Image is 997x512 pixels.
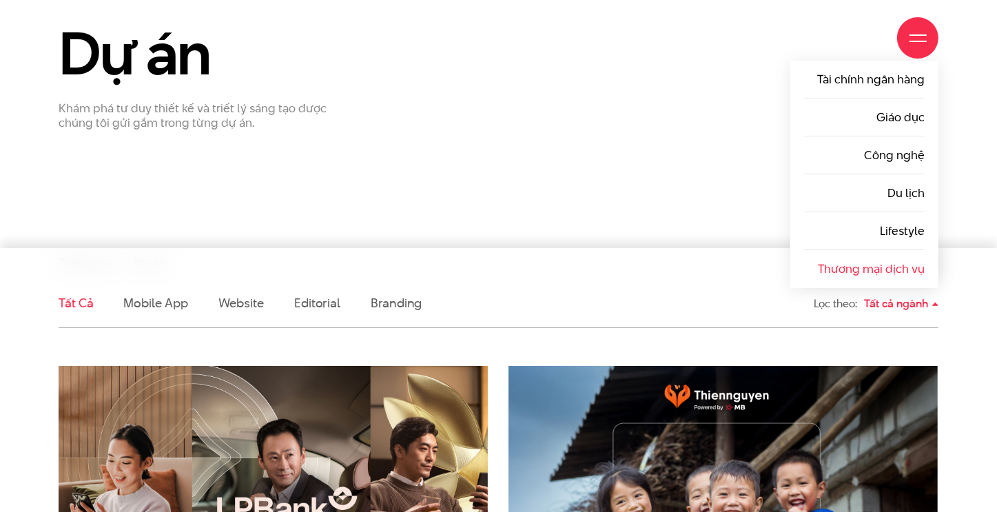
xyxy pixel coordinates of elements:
a: Mobile app [123,294,187,311]
a: Lifestyle [880,223,925,239]
a: Du lịch [887,185,925,201]
a: Tài chính ngân hàng [817,71,925,88]
a: Thương mại dịch vụ [818,260,925,277]
a: Website [218,294,264,311]
a: Editorial [294,294,340,311]
div: Tất cả ngành [864,291,938,316]
a: Tất cả [59,294,93,311]
p: Khám phá tư duy thiết kế và triết lý sáng tạo được chúng tôi gửi gắm trong từng dự án. [59,101,338,130]
div: Lọc theo: [814,291,857,316]
a: Giáo dục [876,109,925,125]
h1: Dự án [59,21,338,85]
a: Công nghệ [864,147,925,163]
a: Branding [371,294,422,311]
